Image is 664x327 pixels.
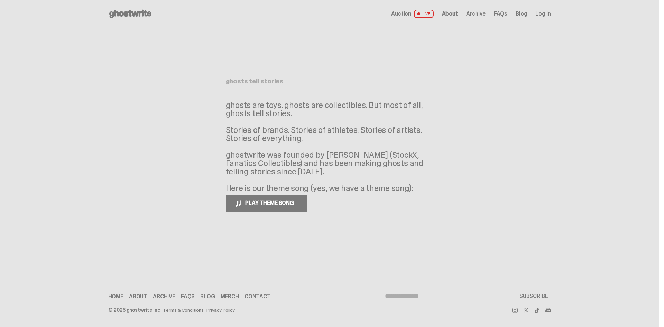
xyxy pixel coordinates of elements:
a: Contact [245,294,271,299]
h1: ghosts tell stories [226,78,433,84]
a: FAQs [181,294,195,299]
span: PLAY THEME SONG [242,199,298,207]
a: Terms & Conditions [163,308,204,312]
a: Merch [221,294,239,299]
a: Log in [535,11,551,17]
a: Home [108,294,123,299]
a: About [129,294,147,299]
a: Auction LIVE [391,10,433,18]
a: Privacy Policy [206,308,235,312]
a: Archive [153,294,175,299]
a: Blog [200,294,215,299]
button: SUBSCRIBE [517,289,551,303]
button: PLAY THEME SONG [226,195,307,212]
p: ghosts are toys. ghosts are collectibles. But most of all, ghosts tell stories. Stories of brands... [226,101,433,192]
a: About [442,11,458,17]
a: FAQs [494,11,507,17]
a: Blog [516,11,527,17]
span: Auction [391,11,411,17]
a: Archive [466,11,486,17]
span: LIVE [414,10,434,18]
div: © 2025 ghostwrite inc [108,308,160,312]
